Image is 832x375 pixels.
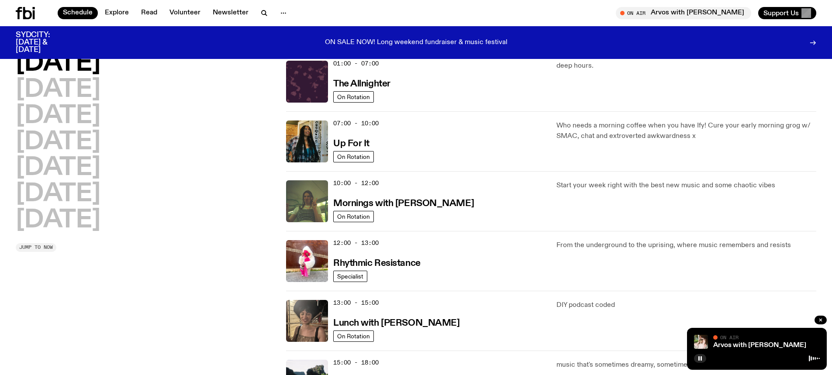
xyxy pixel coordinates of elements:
[556,240,816,251] p: From the underground to the uprising, where music remembers and resists
[713,342,806,349] a: Arvos with [PERSON_NAME]
[333,151,374,162] a: On Rotation
[333,299,379,307] span: 13:00 - 15:00
[556,300,816,310] p: DIY podcast coded
[337,153,370,160] span: On Rotation
[333,139,369,148] h3: Up For It
[19,245,53,250] span: Jump to now
[333,197,474,208] a: Mornings with [PERSON_NAME]
[16,208,100,233] button: [DATE]
[333,239,379,247] span: 12:00 - 13:00
[616,7,751,19] button: On AirArvos with [PERSON_NAME]
[333,271,367,282] a: Specialist
[16,156,100,180] button: [DATE]
[16,52,100,76] button: [DATE]
[136,7,162,19] a: Read
[58,7,98,19] a: Schedule
[286,120,328,162] img: Ify - a Brown Skin girl with black braided twists, looking up to the side with her tongue stickin...
[286,240,328,282] img: Attu crouches on gravel in front of a brown wall. They are wearing a white fur coat with a hood, ...
[333,199,474,208] h3: Mornings with [PERSON_NAME]
[333,138,369,148] a: Up For It
[333,59,379,68] span: 01:00 - 07:00
[694,335,708,349] img: Maleeka stands outside on a balcony. She is looking at the camera with a serious expression, and ...
[337,333,370,339] span: On Rotation
[333,78,390,89] a: The Allnighter
[556,360,816,370] p: music that's sometimes dreamy, sometimes fast, but always good!
[720,334,739,340] span: On Air
[333,330,374,342] a: On Rotation
[337,213,370,220] span: On Rotation
[16,31,72,54] h3: SYDCITY: [DATE] & [DATE]
[100,7,134,19] a: Explore
[16,104,100,128] button: [DATE]
[337,273,363,279] span: Specialist
[286,180,328,222] img: Jim Kretschmer in a really cute outfit with cute braids, standing on a train holding up a peace s...
[556,120,816,141] p: Who needs a morning coffee when you have Ify! Cure your early morning grog w/ SMAC, chat and extr...
[333,257,421,268] a: Rhythmic Resistance
[333,259,421,268] h3: Rhythmic Resistance
[333,179,379,187] span: 10:00 - 12:00
[16,243,56,252] button: Jump to now
[758,7,816,19] button: Support Us
[325,39,507,47] p: ON SALE NOW! Long weekend fundraiser & music festival
[164,7,206,19] a: Volunteer
[16,130,100,155] button: [DATE]
[16,78,100,102] button: [DATE]
[333,317,459,328] a: Lunch with [PERSON_NAME]
[333,79,390,89] h3: The Allnighter
[556,61,816,71] p: deep hours.
[16,182,100,206] button: [DATE]
[333,319,459,328] h3: Lunch with [PERSON_NAME]
[337,93,370,100] span: On Rotation
[333,211,374,222] a: On Rotation
[333,358,379,367] span: 15:00 - 18:00
[763,9,799,17] span: Support Us
[333,91,374,103] a: On Rotation
[556,180,816,191] p: Start your week right with the best new music and some chaotic vibes
[333,119,379,127] span: 07:00 - 10:00
[207,7,254,19] a: Newsletter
